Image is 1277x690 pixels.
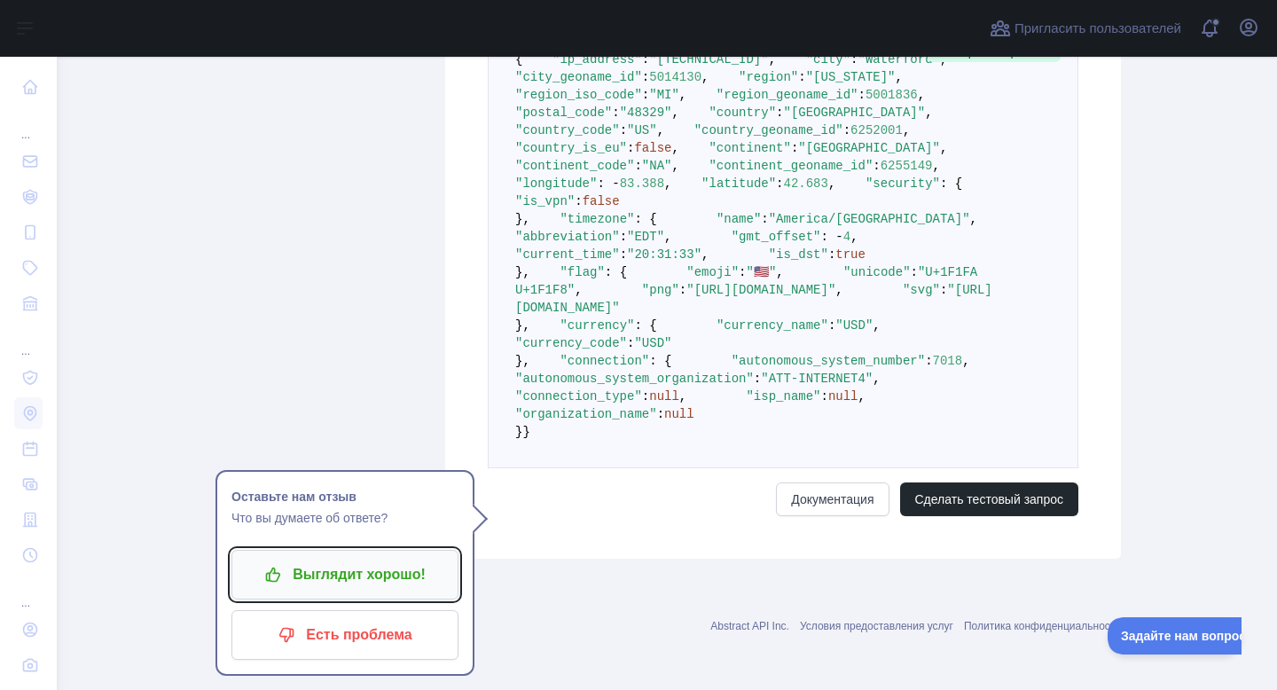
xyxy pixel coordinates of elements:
a: Abstract API Inc. [710,620,789,632]
span: "flag" [560,265,604,279]
span: : [739,265,746,279]
span: 6255149 [881,159,933,173]
span: 83.388 [620,176,664,191]
span: }, [515,265,530,279]
span: true [835,247,866,262]
span: : [776,106,783,120]
span: , [933,159,940,173]
span: , [679,88,686,102]
span: : - [597,176,619,191]
span: } [522,425,529,439]
span: "region_geoname_id" [717,88,858,102]
span: , [769,52,776,67]
span: : { [605,265,627,279]
span: "is_vpn" [515,194,575,208]
span: "emoji" [686,265,739,279]
span: null [649,389,679,404]
span: : [634,159,641,173]
span: : [754,372,761,386]
span: "postal_code" [515,106,612,120]
span: "city_geoname_id" [515,70,642,84]
span: , [828,176,835,191]
span: "country_geoname_id" [694,123,843,137]
span: "current_time" [515,247,620,262]
span: : [575,194,582,208]
span: "Waterford" [858,52,940,67]
span: , [664,176,671,191]
span: : [642,52,649,67]
span: "USD" [634,336,671,350]
span: "[URL][DOMAIN_NAME]" [686,283,835,297]
span: "unicode" [843,265,911,279]
span: "gmt_offset" [732,230,821,244]
span: : [858,88,866,102]
span: , [858,389,866,404]
span: 6252001 [850,123,903,137]
span: "EDT" [627,230,664,244]
a: Политика конфиденциальности [964,620,1121,632]
span: "isp_name" [746,389,820,404]
span: : [940,283,947,297]
span: } [515,425,522,439]
span: : [612,106,619,120]
font: Задайте нам вопрос [13,12,138,26]
span: : [850,52,858,67]
font: Документация [791,492,874,506]
span: "[US_STATE]" [806,70,896,84]
span: : [642,88,649,102]
span: "currency_name" [717,318,828,333]
span: { [515,52,522,67]
span: , [873,318,880,333]
span: : [911,265,918,279]
span: , [850,230,858,244]
span: : [820,389,827,404]
span: , [925,106,932,120]
button: Пригласить пользователей [986,14,1185,43]
span: null [664,407,694,421]
span: "continent" [709,141,790,155]
span: : [627,336,634,350]
span: }, [515,354,530,368]
span: 5001836 [866,88,918,102]
span: : [627,141,634,155]
span: "🇺🇸" [747,265,777,279]
span: "ip_address" [552,52,642,67]
span: "autonomous_system_organization" [515,372,754,386]
span: , [671,141,678,155]
span: "continent_geoname_id" [709,159,873,173]
span: "png" [642,283,679,297]
span: "US" [627,123,657,137]
span: null [828,389,858,404]
span: , [671,106,678,120]
span: "country_code" [515,123,620,137]
span: "region_iso_code" [515,88,642,102]
font: Условия предоставления услуг [800,620,953,632]
span: : { [634,212,656,226]
span: : [620,123,627,137]
span: : [828,247,835,262]
span: , [701,247,709,262]
span: "MI" [649,88,679,102]
span: "America/[GEOGRAPHIC_DATA]" [769,212,970,226]
span: , [918,88,925,102]
span: "currency" [560,318,634,333]
span: : { [649,354,671,368]
span: : { [940,176,962,191]
span: "abbreviation" [515,230,620,244]
span: , [657,123,664,137]
span: "connection" [560,354,649,368]
span: "20:31:33" [627,247,701,262]
span: "continent_code" [515,159,634,173]
span: }, [515,212,530,226]
span: "currency_code" [515,336,627,350]
span: "security" [866,176,940,191]
span: : [642,70,649,84]
span: , [896,70,903,84]
span: "country" [709,106,776,120]
span: "svg" [903,283,940,297]
span: "name" [717,212,761,226]
span: : [620,230,627,244]
font: ... [21,345,30,357]
span: "[GEOGRAPHIC_DATA]" [798,141,940,155]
